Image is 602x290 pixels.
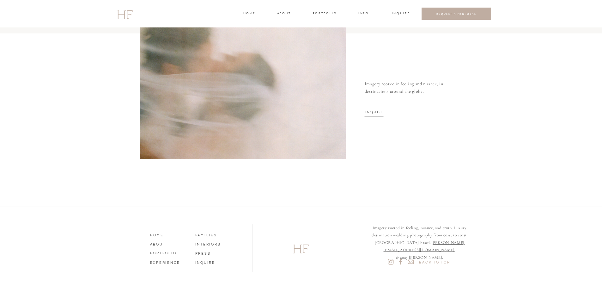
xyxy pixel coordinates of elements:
[365,80,463,97] h2: Imagery rooted in feeling and nuance, in destinations around the globe.
[150,250,186,255] a: PORTFOLIO
[313,11,337,17] a: portfolio
[195,250,231,256] a: PRESS
[117,5,132,23] a: HF
[417,259,453,264] a: BACK TO TOP
[427,12,486,15] a: REQUEST A PROPOSAL
[392,11,409,17] a: INQUIRE
[277,11,290,17] a: about
[150,259,186,265] a: EXPERIENCE
[195,241,231,246] a: INTERIORS
[243,11,255,17] a: home
[358,11,370,17] a: INFO
[195,232,231,237] a: FAMILIES
[195,259,231,265] a: INQUIRE
[363,224,477,256] p: Imagery rooted in feeling, nuance, and truth. Luxury destination wedding photography from coast t...
[365,109,383,114] a: INQUIRE
[273,239,329,257] a: HF
[150,232,186,237] a: HOME
[150,241,186,246] a: ABOUT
